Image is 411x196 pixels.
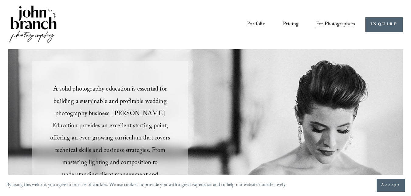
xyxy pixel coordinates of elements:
[6,181,287,190] p: By using this website, you agree to our use of cookies. We use cookies to provide you with a grea...
[377,179,405,192] button: Accept
[8,4,57,45] img: John Branch IV Photography
[247,19,265,30] a: Portfolio
[316,19,355,30] span: For Photographers
[365,17,403,32] a: INQUIRE
[381,182,400,188] span: Accept
[316,19,355,30] a: folder dropdown
[283,19,298,30] a: Pricing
